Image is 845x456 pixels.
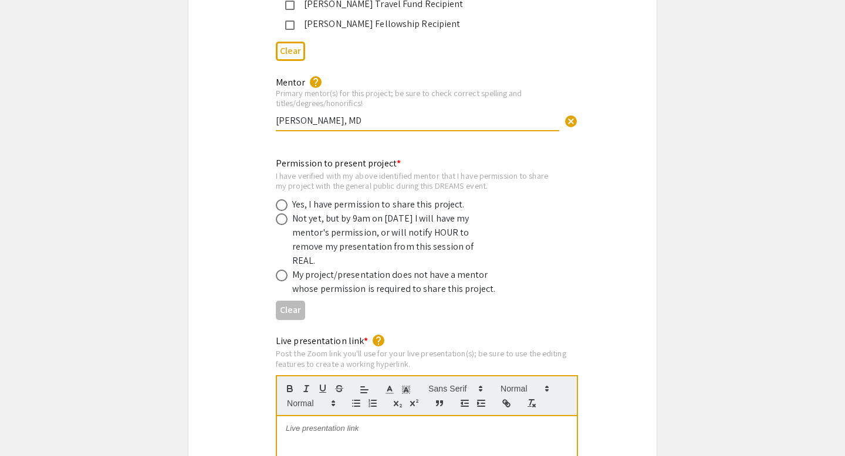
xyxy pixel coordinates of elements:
[295,17,541,31] div: [PERSON_NAME] Fellowship Recipient
[276,88,559,108] div: Primary mentor(s) for this project; be sure to check correct spelling and titles/degrees/honorifics!
[564,114,578,128] span: cancel
[276,335,368,347] mat-label: Live presentation link
[276,157,401,169] mat-label: Permission to present project
[276,114,559,127] input: Type Here
[371,334,386,348] mat-icon: help
[292,268,498,296] div: My project/presentation does not have a mentor whose permission is required to share this project.
[9,403,50,447] iframe: Chat
[276,301,305,320] button: Clear
[276,348,578,369] div: Post the Zoom link you'll use for your live presentation(s); be sure to use the editing features ...
[276,76,305,89] mat-label: Mentor
[292,198,465,212] div: Yes, I have permission to share this project.
[276,42,305,61] button: Clear
[309,75,323,89] mat-icon: help
[276,171,550,191] div: I have verified with my above identified mentor that I have permission to share my project with t...
[559,108,583,132] button: Clear
[292,212,498,268] div: Not yet, but by 9am on [DATE] I will have my mentor's permission, or will notify HOUR to remove m...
